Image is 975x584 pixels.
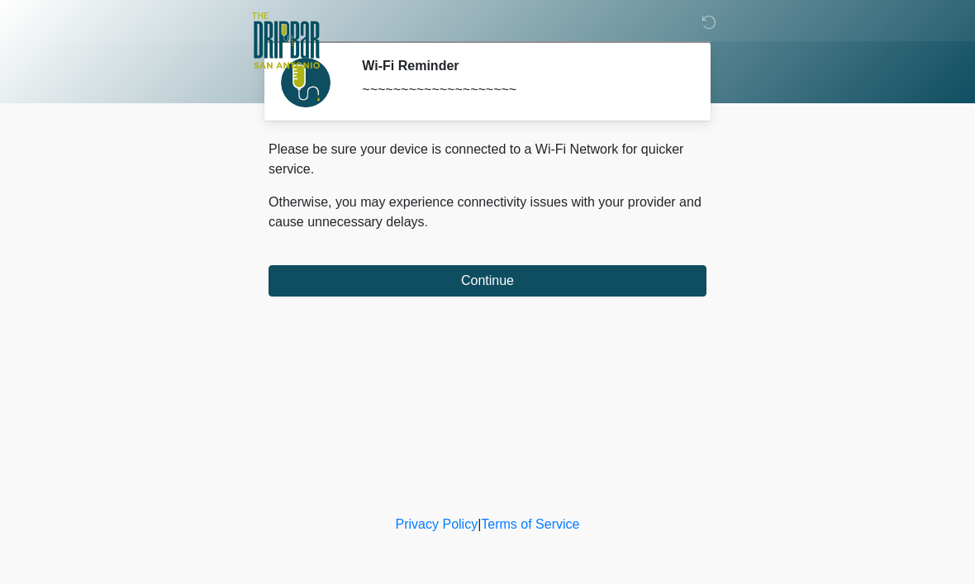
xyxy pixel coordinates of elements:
[281,58,331,107] img: Agent Avatar
[252,12,320,70] img: The DRIPBaR - San Antonio Fossil Creek Logo
[362,80,682,100] div: ~~~~~~~~~~~~~~~~~~~~
[269,140,706,179] p: Please be sure your device is connected to a Wi-Fi Network for quicker service.
[425,215,428,229] span: .
[481,517,579,531] a: Terms of Service
[269,192,706,232] p: Otherwise, you may experience connectivity issues with your provider and cause unnecessary delays
[478,517,481,531] a: |
[396,517,478,531] a: Privacy Policy
[269,265,706,297] button: Continue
